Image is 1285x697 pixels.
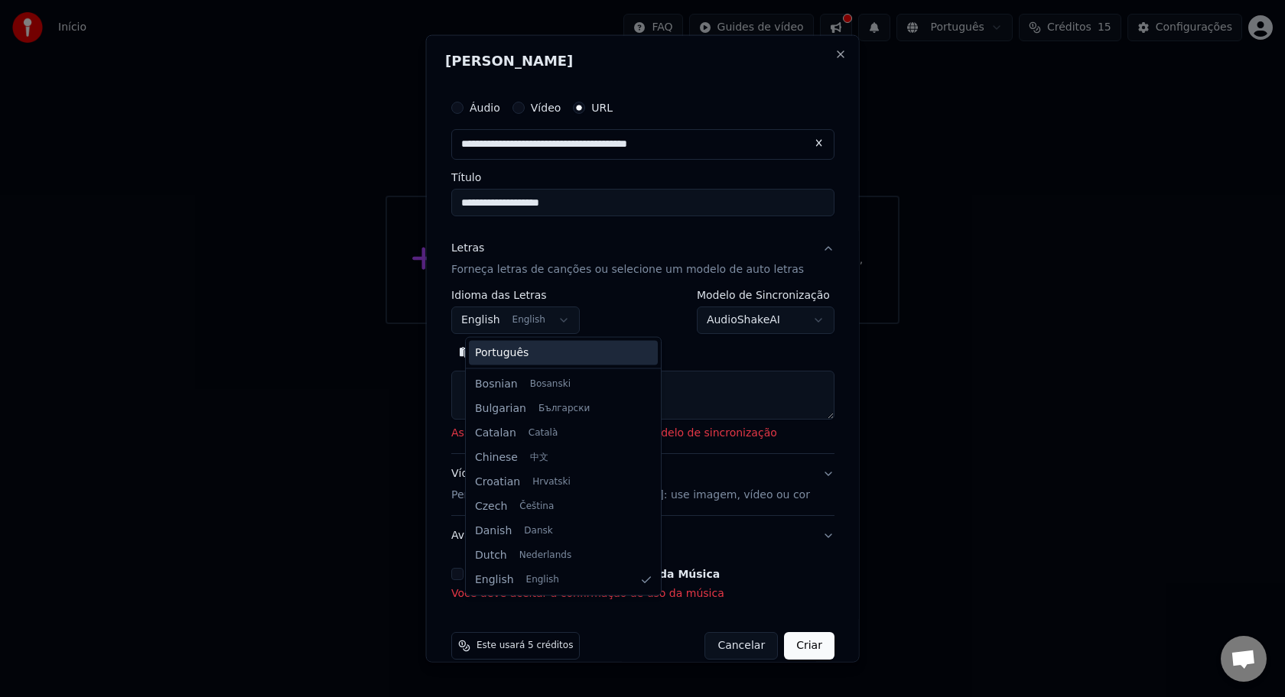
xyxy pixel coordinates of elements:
[524,524,552,537] span: Dansk
[532,475,571,488] span: Hrvatski
[475,400,526,416] span: Bulgarian
[519,549,571,561] span: Nederlands
[530,451,548,463] span: 中文
[538,402,590,414] span: Български
[475,547,507,562] span: Dutch
[526,573,559,585] span: English
[530,378,571,390] span: Bosanski
[519,500,554,512] span: Čeština
[475,345,529,361] span: Português
[475,376,518,391] span: Bosnian
[475,425,516,440] span: Catalan
[475,474,520,489] span: Croatian
[475,523,512,538] span: Danish
[475,449,518,465] span: Chinese
[529,426,558,439] span: Català
[475,498,507,514] span: Czech
[475,572,514,587] span: English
